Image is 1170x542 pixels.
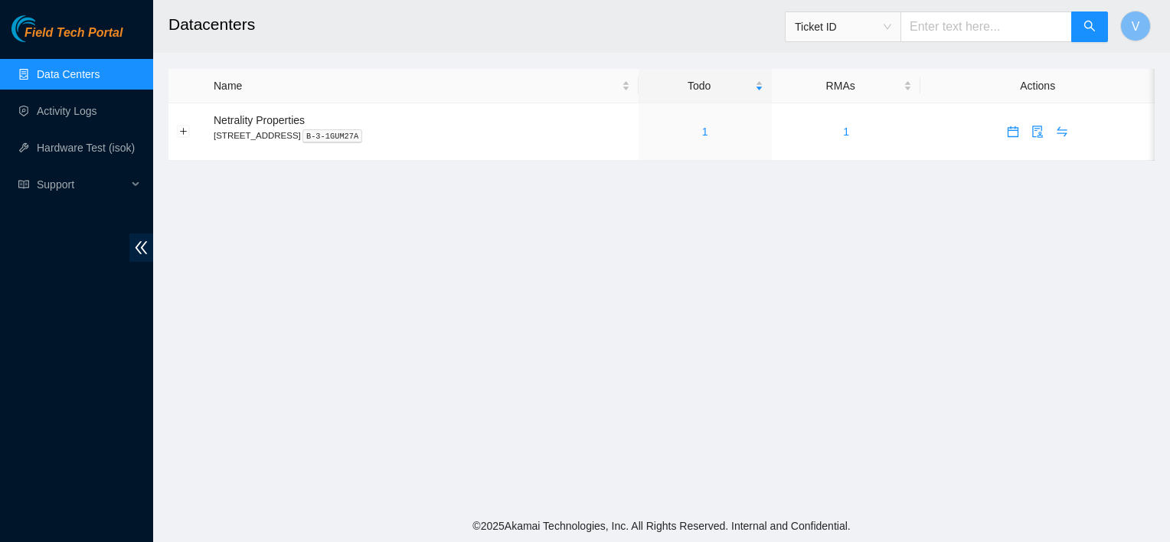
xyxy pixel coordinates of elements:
a: 1 [702,126,708,138]
a: Hardware Test (isok) [37,142,135,154]
span: swap [1051,126,1074,138]
a: Activity Logs [37,105,97,117]
input: Enter text here... [900,11,1072,42]
a: calendar [1001,126,1025,138]
footer: © 2025 Akamai Technologies, Inc. All Rights Reserved. Internal and Confidential. [153,510,1170,542]
button: Expand row [178,126,190,138]
a: audit [1025,126,1050,138]
span: search [1083,20,1096,34]
img: Akamai Technologies [11,15,77,42]
a: Akamai TechnologiesField Tech Portal [11,28,123,47]
a: swap [1050,126,1074,138]
span: double-left [129,233,153,262]
span: Support [37,169,127,200]
button: search [1071,11,1108,42]
span: Ticket ID [795,15,891,38]
button: calendar [1001,119,1025,144]
button: audit [1025,119,1050,144]
th: Actions [920,69,1155,103]
a: 1 [843,126,849,138]
p: [STREET_ADDRESS] [214,129,630,142]
kbd: B-3-1GUM27A [302,129,363,143]
button: swap [1050,119,1074,144]
span: Field Tech Portal [25,26,123,41]
button: V [1120,11,1151,41]
span: Netrality Properties [214,114,305,126]
span: calendar [1002,126,1025,138]
span: V [1132,17,1140,36]
span: audit [1026,126,1049,138]
a: Data Centers [37,68,100,80]
span: read [18,179,29,190]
